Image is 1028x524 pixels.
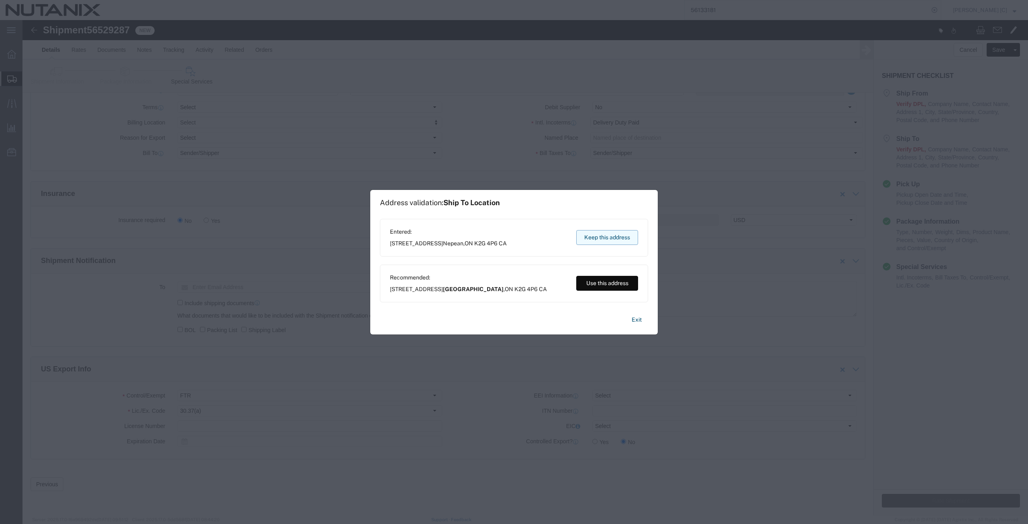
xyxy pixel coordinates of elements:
[474,240,498,247] span: K2G 4P6
[465,240,473,247] span: ON
[443,286,504,292] span: [GEOGRAPHIC_DATA]
[576,276,638,291] button: Use this address
[443,198,500,207] span: Ship To Location
[443,240,463,247] span: Nepean
[625,313,648,327] button: Exit
[390,273,547,282] span: Recommended:
[390,285,547,294] span: [STREET_ADDRESS] ,
[390,228,507,236] span: Entered:
[380,198,500,207] h1: Address validation:
[514,286,538,292] span: K2G 4P6
[505,286,513,292] span: ON
[390,239,507,248] span: [STREET_ADDRESS] ,
[499,240,507,247] span: CA
[539,286,547,292] span: CA
[576,230,638,245] button: Keep this address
